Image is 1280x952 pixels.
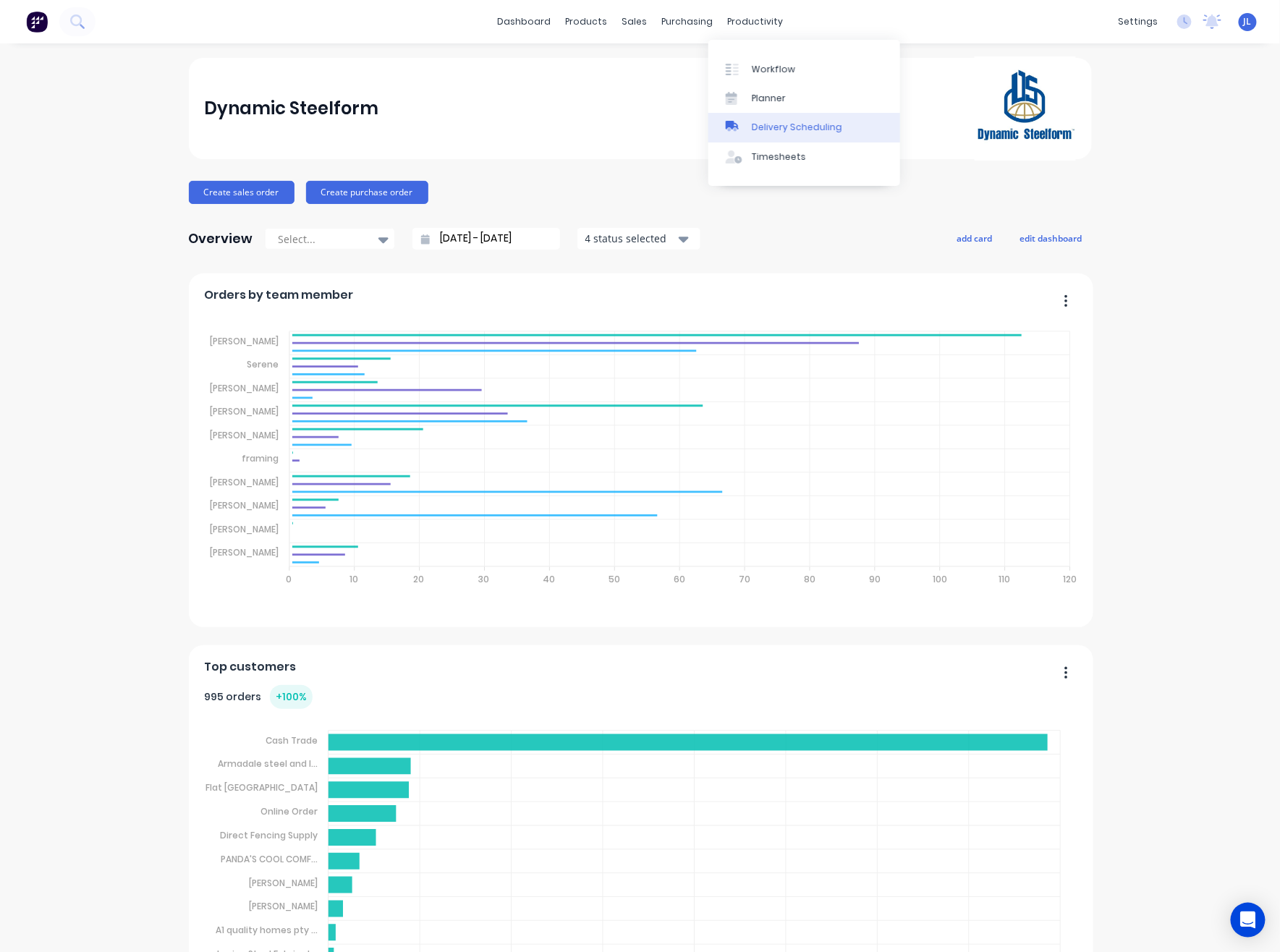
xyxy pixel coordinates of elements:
div: Planner [752,92,786,105]
tspan: [PERSON_NAME] [210,523,279,535]
tspan: [PERSON_NAME] [210,405,279,417]
div: 4 status selected [585,231,677,246]
tspan: Granny Flat [GEOGRAPHIC_DATA] [170,781,318,794]
tspan: 70 [739,573,750,585]
tspan: 10 [349,573,358,585]
div: Workflow [752,63,795,76]
a: dashboard [490,11,558,33]
tspan: [PERSON_NAME] [210,476,279,488]
button: Create sales order [189,181,294,204]
tspan: Cash Trade [266,734,318,747]
tspan: 120 [1064,573,1077,585]
tspan: 20 [413,573,424,585]
div: Open Intercom Messenger [1231,903,1266,938]
button: 4 status selected [577,228,700,250]
tspan: Direct Fencing Supply [220,829,318,841]
tspan: 100 [933,573,947,585]
tspan: Online Order [260,805,318,817]
tspan: [PERSON_NAME] [249,901,318,913]
span: Orders by team member [204,286,353,304]
tspan: [PERSON_NAME] [249,877,318,889]
div: Dynamic Steelform [204,94,378,123]
a: Delivery Scheduling [708,113,900,142]
div: Overview [189,224,253,253]
tspan: Serene [247,358,279,370]
tspan: 80 [804,573,815,585]
div: purchasing [654,11,720,33]
tspan: [PERSON_NAME] [210,382,279,394]
tspan: 60 [674,573,685,585]
div: Timesheets [752,150,806,163]
tspan: [PERSON_NAME] [210,546,279,558]
tspan: 50 [609,573,620,585]
img: Factory [26,11,48,33]
tspan: framing [242,452,279,464]
div: productivity [720,11,790,33]
span: Top customers [204,658,296,676]
button: edit dashboard [1011,229,1092,247]
div: products [558,11,614,33]
tspan: 30 [478,573,489,585]
div: sales [614,11,654,33]
tspan: 90 [869,573,881,585]
tspan: 40 [543,573,555,585]
a: Timesheets [708,143,900,171]
a: Planner [708,84,900,113]
button: Create purchase order [306,181,428,204]
tspan: 110 [999,573,1011,585]
tspan: PANDA'S COOL COMF... [221,853,318,865]
tspan: 0 [286,573,292,585]
tspan: A1 quality homes pty ... [216,925,318,937]
div: Delivery Scheduling [752,121,842,134]
tspan: Armadale steel and I... [218,758,318,770]
tspan: [PERSON_NAME] [210,429,279,441]
span: JL [1244,15,1252,28]
a: Workflow [708,54,900,83]
div: settings [1111,11,1166,33]
div: 995 orders [204,685,313,709]
img: Dynamic Steelform [975,56,1076,161]
button: add card [948,229,1002,247]
div: + 100 % [270,685,313,709]
tspan: [PERSON_NAME] [210,335,279,347]
tspan: [PERSON_NAME] [210,499,279,511]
